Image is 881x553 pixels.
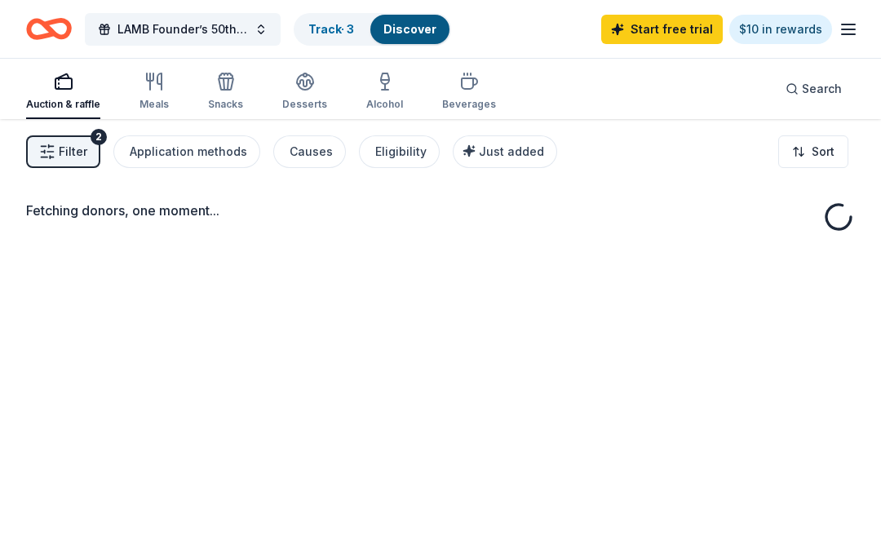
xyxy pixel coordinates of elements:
[273,135,346,168] button: Causes
[208,98,243,111] div: Snacks
[359,135,440,168] button: Eligibility
[282,65,327,119] button: Desserts
[366,65,403,119] button: Alcohol
[26,98,100,111] div: Auction & raffle
[778,135,848,168] button: Sort
[442,98,496,111] div: Beverages
[26,10,72,48] a: Home
[59,142,87,161] span: Filter
[282,98,327,111] div: Desserts
[375,142,427,161] div: Eligibility
[308,22,354,36] a: Track· 3
[139,98,169,111] div: Meals
[26,201,855,220] div: Fetching donors, one moment...
[85,13,281,46] button: LAMB Founder’s 50th Birthday Gala
[26,65,100,119] button: Auction & raffle
[26,135,100,168] button: Filter2
[479,144,544,158] span: Just added
[442,65,496,119] button: Beverages
[139,65,169,119] button: Meals
[802,79,842,99] span: Search
[290,142,333,161] div: Causes
[601,15,723,44] a: Start free trial
[113,135,260,168] button: Application methods
[773,73,855,105] button: Search
[294,13,451,46] button: Track· 3Discover
[383,22,436,36] a: Discover
[812,142,835,161] span: Sort
[117,20,248,39] span: LAMB Founder’s 50th Birthday Gala
[729,15,832,44] a: $10 in rewards
[91,129,107,145] div: 2
[130,142,247,161] div: Application methods
[366,98,403,111] div: Alcohol
[208,65,243,119] button: Snacks
[453,135,557,168] button: Just added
